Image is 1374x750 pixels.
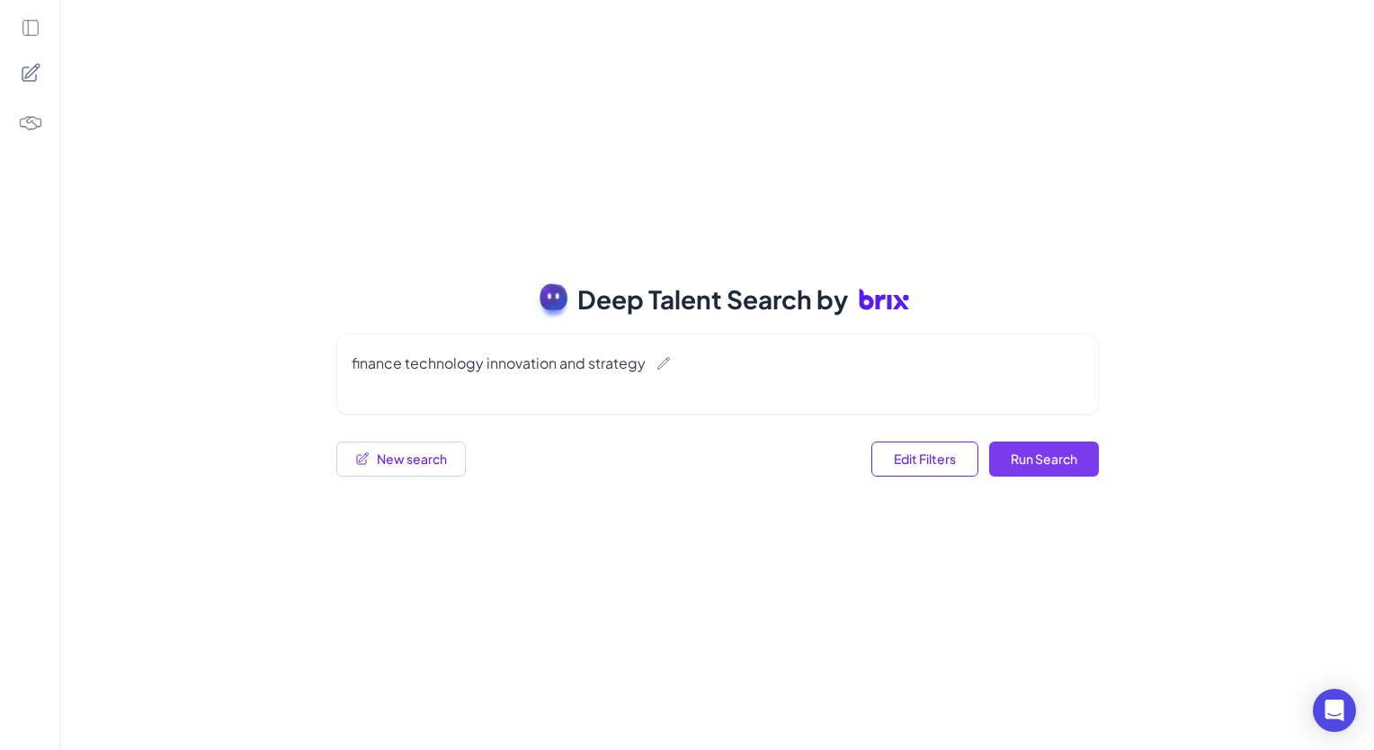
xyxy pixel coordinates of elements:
button: Start a new search [336,442,466,477]
button: Edit filters [871,442,978,477]
div: finance technology innovation and strategy [352,353,646,374]
span: Deep Talent Search by [577,281,848,318]
div: Open Intercom Messenger [1313,689,1356,732]
button: Run search with current filters [989,442,1099,477]
img: 4blF7nbYMBMHBwcHBwcHBwcHBwcHBwcHB4es+Bd0DLy0SdzEZwAAAABJRU5ErkJggg== [18,111,43,136]
button: Edit query [649,349,678,378]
